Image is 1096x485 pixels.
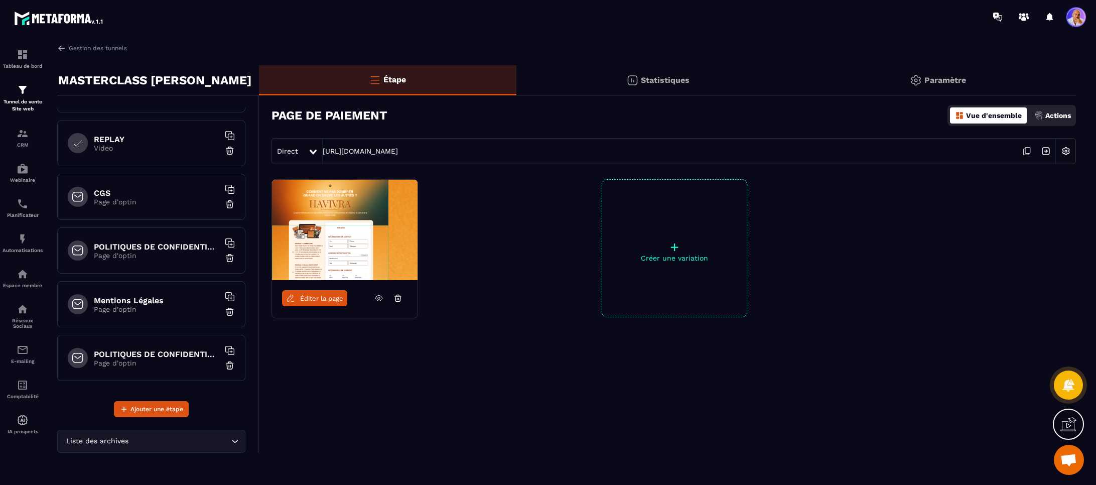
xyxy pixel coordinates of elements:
p: Video [94,144,219,152]
img: trash [225,360,235,371]
p: Page d'optin [94,198,219,206]
img: stats.20deebd0.svg [626,74,638,86]
a: automationsautomationsAutomatisations [3,225,43,261]
img: automations [17,268,29,280]
p: Page d'optin [94,359,219,367]
p: + [602,240,747,254]
a: formationformationTableau de bord [3,41,43,76]
img: dashboard-orange.40269519.svg [955,111,964,120]
img: trash [225,199,235,209]
p: IA prospects [3,429,43,434]
img: setting-gr.5f69749f.svg [910,74,922,86]
p: CRM [3,142,43,148]
p: Webinaire [3,177,43,183]
img: logo [14,9,104,27]
a: automationsautomationsWebinaire [3,155,43,190]
p: MASTERCLASS [PERSON_NAME] [58,70,251,90]
p: Tableau de bord [3,63,43,69]
input: Search for option [130,436,229,447]
img: accountant [17,379,29,391]
img: email [17,344,29,356]
p: Planificateur [3,212,43,218]
img: formation [17,84,29,96]
span: Ajouter une étape [130,404,183,414]
img: social-network [17,303,29,315]
span: Liste des archives [64,436,130,447]
div: Ouvrir le chat [1054,445,1084,475]
a: formationformationTunnel de vente Site web [3,76,43,120]
h6: Mentions Légales [94,296,219,305]
img: trash [225,253,235,263]
p: Page d'optin [94,305,219,313]
div: Search for option [57,430,245,453]
p: Comptabilité [3,394,43,399]
h6: CGS [94,188,219,198]
a: accountantaccountantComptabilité [3,372,43,407]
img: setting-w.858f3a88.svg [1056,142,1075,161]
h6: POLITIQUES DE CONFIDENTIALITE [94,242,219,252]
p: Page d'optin [94,252,219,260]
button: Ajouter une étape [114,401,189,417]
a: social-networksocial-networkRéseaux Sociaux [3,296,43,336]
p: Réseaux Sociaux [3,318,43,329]
p: Paramètre [924,75,966,85]
a: schedulerschedulerPlanificateur [3,190,43,225]
a: Éditer la page [282,290,347,306]
img: trash [225,146,235,156]
p: Créer une variation [602,254,747,262]
img: formation [17,49,29,61]
img: formation [17,128,29,140]
a: Gestion des tunnels [57,44,127,53]
img: image [272,180,418,280]
a: [URL][DOMAIN_NAME] [323,147,398,155]
img: scheduler [17,198,29,210]
p: Espace membre [3,283,43,288]
img: arrow-next.bcc2205e.svg [1036,142,1055,161]
img: automations [17,414,29,426]
p: Vue d'ensemble [966,111,1022,119]
img: automations [17,163,29,175]
a: formationformationCRM [3,120,43,155]
p: Statistiques [641,75,690,85]
h6: REPLAY [94,135,219,144]
h3: PAGE DE PAIEMENT [271,108,387,123]
img: trash [225,307,235,317]
img: bars-o.4a397970.svg [369,74,381,86]
img: arrow [57,44,66,53]
img: automations [17,233,29,245]
p: Étape [383,75,406,84]
p: Actions [1045,111,1071,119]
span: Direct [277,147,298,155]
h6: POLITIQUES DE CONFIDENTIALITE OPTIN [94,349,219,359]
span: Éditer la page [300,295,343,302]
p: Automatisations [3,248,43,253]
img: actions.d6e523a2.png [1034,111,1043,120]
a: automationsautomationsEspace membre [3,261,43,296]
a: emailemailE-mailing [3,336,43,372]
p: Tunnel de vente Site web [3,98,43,112]
p: E-mailing [3,358,43,364]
